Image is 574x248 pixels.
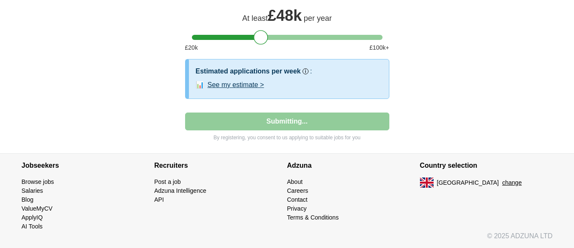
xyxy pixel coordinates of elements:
[420,154,553,178] h4: Country selection
[287,187,308,194] a: Careers
[22,205,53,212] a: ValueMyCV
[208,80,264,90] button: See my estimate >
[437,178,499,187] span: [GEOGRAPHIC_DATA]
[22,223,43,230] a: AI Tools
[268,7,302,24] span: £ 48k
[196,80,204,90] span: 📊
[420,178,434,188] img: UK flag
[185,43,198,52] span: £ 20 k
[287,214,339,221] a: Terms & Conditions
[287,205,307,212] a: Privacy
[502,178,522,187] button: change
[287,196,308,203] a: Contact
[154,178,181,185] a: Post a job
[185,134,389,141] p: By registering, you consent to us applying to suitable jobs for you
[242,14,268,23] span: At least
[15,231,560,248] div: © 2025 ADZUNA LTD
[22,214,43,221] a: ApplyIQ
[196,66,301,76] h3: Estimated applications per week
[22,196,34,203] a: Blog
[310,66,312,76] h3: :
[154,196,164,203] a: API
[22,178,54,185] a: Browse jobs
[304,14,332,23] span: per year
[154,187,206,194] a: Adzuna Intelligence
[22,187,43,194] a: Salaries
[185,113,389,130] button: Submitting...
[287,178,303,185] a: About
